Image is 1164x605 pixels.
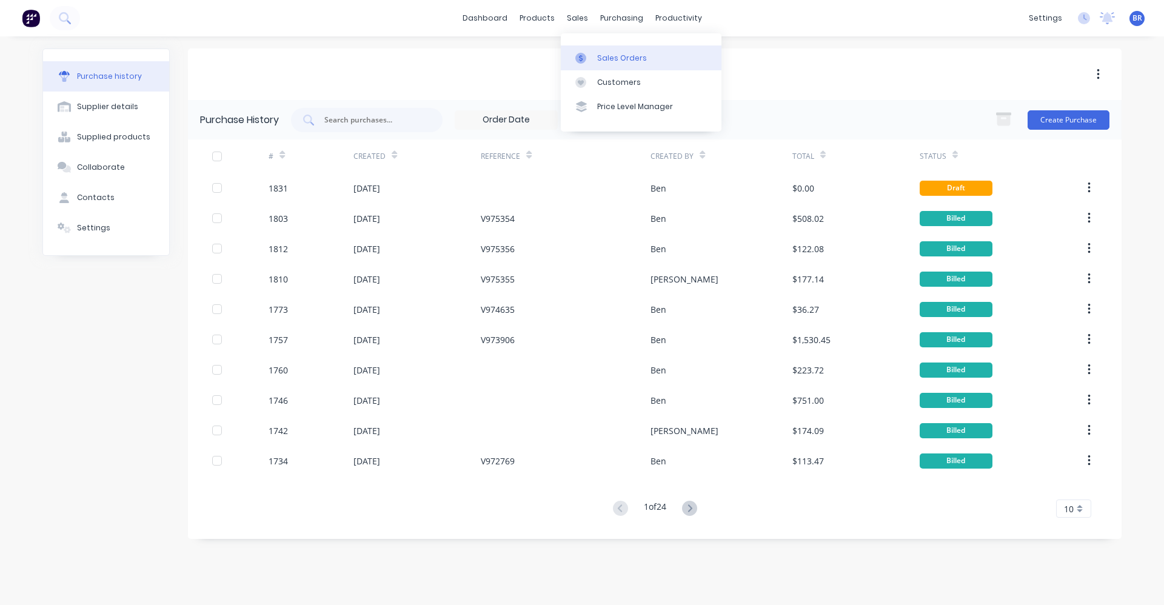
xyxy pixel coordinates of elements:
[561,45,721,70] a: Sales Orders
[353,364,380,376] div: [DATE]
[651,394,666,407] div: Ben
[644,500,666,518] div: 1 of 24
[457,9,513,27] a: dashboard
[43,182,169,213] button: Contacts
[594,9,649,27] div: purchasing
[651,364,666,376] div: Ben
[77,132,150,142] div: Supplied products
[792,455,824,467] div: $113.47
[792,333,831,346] div: $1,530.45
[920,151,946,162] div: Status
[43,61,169,92] button: Purchase history
[513,9,561,27] div: products
[269,273,288,286] div: 1810
[43,92,169,122] button: Supplier details
[77,162,125,173] div: Collaborate
[269,394,288,407] div: 1746
[651,212,666,225] div: Ben
[455,111,557,129] input: Order Date
[792,394,824,407] div: $751.00
[1023,9,1068,27] div: settings
[43,122,169,152] button: Supplied products
[353,424,380,437] div: [DATE]
[792,424,824,437] div: $174.09
[353,273,380,286] div: [DATE]
[269,242,288,255] div: 1812
[792,273,824,286] div: $177.14
[481,333,515,346] div: V973906
[269,364,288,376] div: 1760
[792,151,814,162] div: Total
[200,113,279,127] div: Purchase History
[353,333,380,346] div: [DATE]
[561,95,721,119] a: Price Level Manager
[651,424,718,437] div: [PERSON_NAME]
[481,455,515,467] div: V972769
[920,181,992,196] div: Draft
[920,332,992,347] div: Billed
[353,455,380,467] div: [DATE]
[920,241,992,256] div: Billed
[651,273,718,286] div: [PERSON_NAME]
[481,242,515,255] div: V975356
[269,182,288,195] div: 1831
[649,9,708,27] div: productivity
[481,212,515,225] div: V975354
[597,101,673,112] div: Price Level Manager
[481,303,515,316] div: V974635
[269,212,288,225] div: 1803
[597,53,647,64] div: Sales Orders
[792,364,824,376] div: $223.72
[651,455,666,467] div: Ben
[1132,13,1142,24] span: BR
[920,423,992,438] div: Billed
[77,101,138,112] div: Supplier details
[77,71,142,82] div: Purchase history
[792,242,824,255] div: $122.08
[353,151,386,162] div: Created
[651,242,666,255] div: Ben
[651,303,666,316] div: Ben
[597,77,641,88] div: Customers
[269,151,273,162] div: #
[1028,110,1109,130] button: Create Purchase
[43,152,169,182] button: Collaborate
[561,9,594,27] div: sales
[1064,503,1074,515] span: 10
[651,182,666,195] div: Ben
[22,9,40,27] img: Factory
[920,272,992,287] div: Billed
[353,303,380,316] div: [DATE]
[353,212,380,225] div: [DATE]
[920,453,992,469] div: Billed
[792,182,814,195] div: $0.00
[481,151,520,162] div: Reference
[561,70,721,95] a: Customers
[269,455,288,467] div: 1734
[920,211,992,226] div: Billed
[269,424,288,437] div: 1742
[323,114,424,126] input: Search purchases...
[920,393,992,408] div: Billed
[43,213,169,243] button: Settings
[651,333,666,346] div: Ben
[353,394,380,407] div: [DATE]
[792,212,824,225] div: $508.02
[77,222,110,233] div: Settings
[651,151,694,162] div: Created By
[920,363,992,378] div: Billed
[269,303,288,316] div: 1773
[353,182,380,195] div: [DATE]
[920,302,992,317] div: Billed
[353,242,380,255] div: [DATE]
[269,333,288,346] div: 1757
[481,273,515,286] div: V975355
[77,192,115,203] div: Contacts
[792,303,819,316] div: $36.27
